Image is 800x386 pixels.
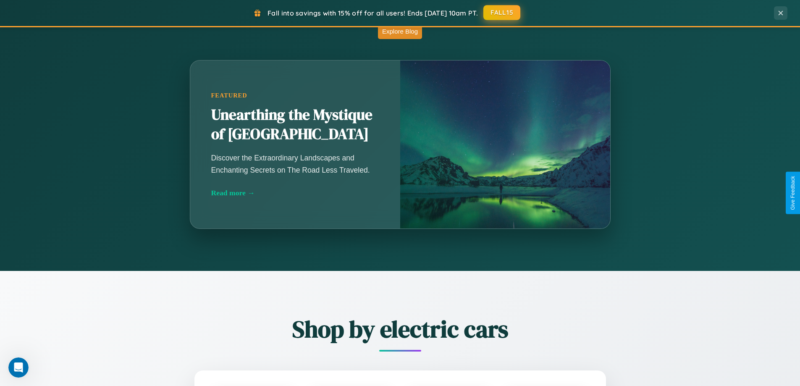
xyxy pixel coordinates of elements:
button: Explore Blog [378,24,422,39]
button: FALL15 [483,5,520,20]
div: Read more → [211,189,379,197]
div: Featured [211,92,379,99]
iframe: Intercom live chat [8,357,29,378]
div: Give Feedback [790,176,796,210]
p: Discover the Extraordinary Landscapes and Enchanting Secrets on The Road Less Traveled. [211,152,379,176]
h2: Shop by electric cars [148,313,652,345]
span: Fall into savings with 15% off for all users! Ends [DATE] 10am PT. [268,9,478,17]
h2: Unearthing the Mystique of [GEOGRAPHIC_DATA] [211,105,379,144]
